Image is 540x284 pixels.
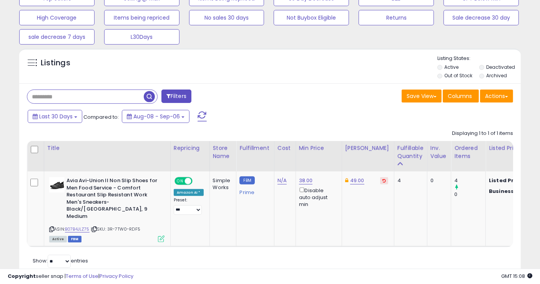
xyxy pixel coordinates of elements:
[49,177,65,193] img: 413rkFHpdFL._SL40_.jpg
[443,90,479,103] button: Columns
[299,144,339,152] div: Min Price
[104,29,179,45] button: L30Days
[122,110,189,123] button: Aug-08 - Sep-06
[277,144,292,152] div: Cost
[274,10,349,25] button: Not Buybox Eligible
[397,144,424,160] div: Fulfillable Quantity
[239,176,254,184] small: FBM
[345,144,391,152] div: [PERSON_NAME]
[487,72,507,79] label: Archived
[444,10,519,25] button: Sale decrease 30 day
[66,177,160,222] b: Avia Avi-Union II Non Slip Shoes for Men Food Service - Comfort Restaurant Slip Resistant Work Me...
[489,188,531,195] b: Business Price:
[454,177,485,184] div: 4
[83,113,119,121] span: Compared to:
[299,186,336,208] div: Disable auto adjust min
[430,144,448,160] div: Inv. value
[452,130,513,137] div: Displaying 1 to 1 of 1 items
[445,72,473,79] label: Out of Stock
[65,226,90,233] a: B07B4JLZ75
[174,198,204,214] div: Preset:
[19,10,95,25] button: High Coverage
[91,226,140,232] span: | SKU: 3R-7TW0-RDF5
[430,177,445,184] div: 0
[359,10,434,25] button: Returns
[19,29,95,45] button: sale decrease 7 days
[33,257,88,264] span: Show: entries
[480,90,513,103] button: Actions
[133,113,180,120] span: Aug-08 - Sep-06
[49,236,67,242] span: All listings currently available for purchase on Amazon
[213,177,231,191] div: Simple Works
[345,178,348,183] i: This overrides the store level Dynamic Max Price for this listing
[487,64,515,70] label: Deactivated
[239,144,271,152] div: Fulfillment
[49,177,164,241] div: ASIN:
[501,272,532,280] span: 2025-10-7 15:08 GMT
[239,186,268,196] div: Prime
[189,10,264,25] button: No sales 30 days
[445,64,459,70] label: Active
[175,178,185,184] span: ON
[8,273,133,280] div: seller snap | |
[402,90,442,103] button: Save View
[28,110,82,123] button: Last 30 Days
[277,177,287,184] a: N/A
[104,10,179,25] button: Items being repriced
[8,272,36,280] strong: Copyright
[437,55,521,62] p: Listing States:
[41,58,70,68] h5: Listings
[68,236,82,242] span: FBM
[174,189,204,196] div: Amazon AI *
[39,113,73,120] span: Last 30 Days
[299,177,313,184] a: 38.00
[454,191,485,198] div: 0
[161,90,191,103] button: Filters
[66,272,98,280] a: Terms of Use
[382,179,386,183] i: Revert to store-level Dynamic Max Price
[213,144,233,160] div: Store Name
[489,177,524,184] b: Listed Price:
[448,92,472,100] span: Columns
[174,144,206,152] div: Repricing
[397,177,421,184] div: 4
[47,144,167,152] div: Title
[350,177,364,184] a: 49.00
[191,178,204,184] span: OFF
[454,144,482,160] div: Ordered Items
[100,272,133,280] a: Privacy Policy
